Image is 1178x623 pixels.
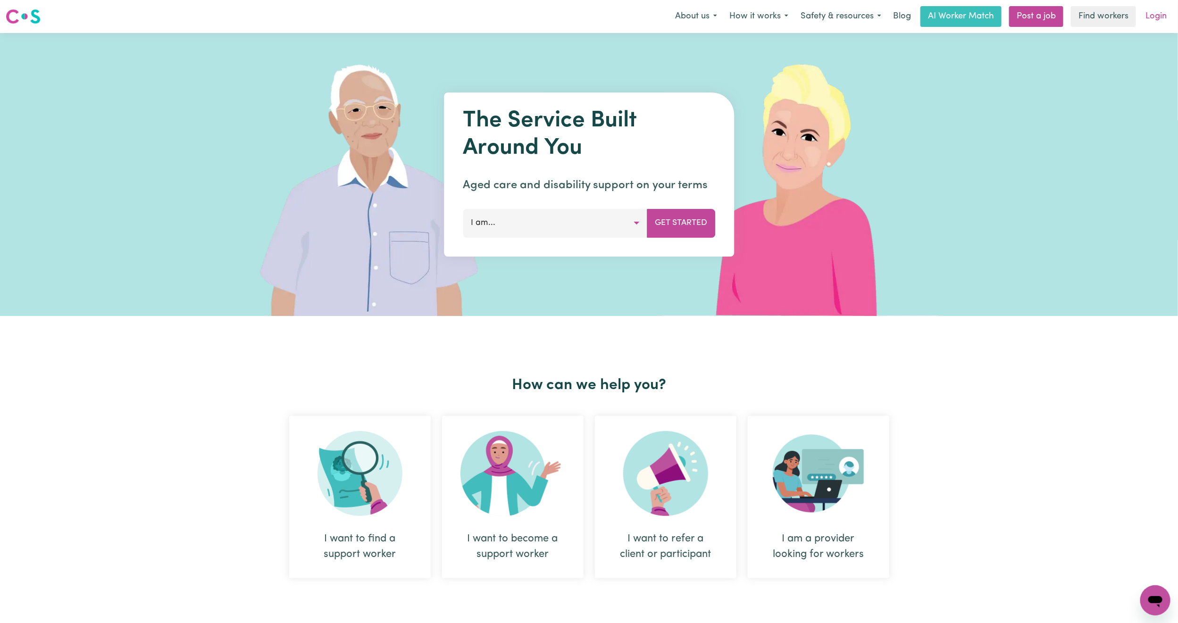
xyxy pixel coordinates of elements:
[463,177,715,194] p: Aged care and disability support on your terms
[312,531,408,562] div: I want to find a support worker
[647,209,715,237] button: Get Started
[463,209,647,237] button: I am...
[773,431,864,516] img: Provider
[920,6,1002,27] a: AI Worker Match
[623,431,708,516] img: Refer
[669,7,723,26] button: About us
[1140,585,1170,615] iframe: Button to launch messaging window, conversation in progress
[595,416,736,578] div: I want to refer a client or participant
[6,8,41,25] img: Careseekers logo
[1140,6,1172,27] a: Login
[317,431,402,516] img: Search
[6,6,41,27] a: Careseekers logo
[618,531,714,562] div: I want to refer a client or participant
[887,6,917,27] a: Blog
[794,7,887,26] button: Safety & resources
[463,108,715,162] h1: The Service Built Around You
[1009,6,1063,27] a: Post a job
[1071,6,1136,27] a: Find workers
[770,531,867,562] div: I am a provider looking for workers
[284,376,895,394] h2: How can we help you?
[748,416,889,578] div: I am a provider looking for workers
[460,431,565,516] img: Become Worker
[289,416,431,578] div: I want to find a support worker
[723,7,794,26] button: How it works
[465,531,561,562] div: I want to become a support worker
[442,416,584,578] div: I want to become a support worker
